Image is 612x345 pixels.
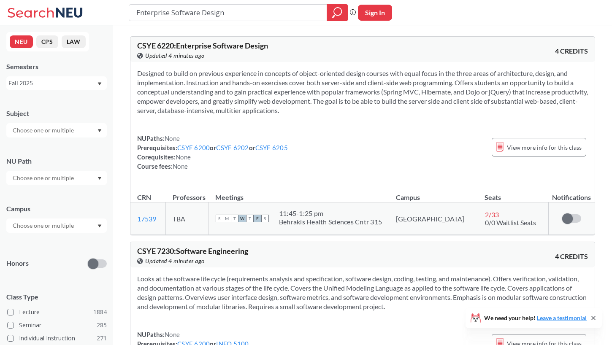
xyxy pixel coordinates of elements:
div: Dropdown arrow [6,171,107,185]
div: Dropdown arrow [6,218,107,233]
input: Choose one or multiple [8,221,79,231]
a: 17539 [137,215,156,223]
div: NU Path [6,156,107,166]
span: 271 [97,334,107,343]
span: W [238,215,246,222]
span: 4 CREDITS [555,252,588,261]
input: Class, professor, course number, "phrase" [135,5,321,20]
div: CRN [137,193,151,202]
svg: Dropdown arrow [97,224,102,228]
a: Leave a testimonial [537,314,587,321]
div: Fall 2025 [8,78,97,88]
span: CSYE 7230 : Software Engineering [137,246,248,256]
span: T [246,215,254,222]
th: Seats [478,184,548,202]
svg: magnifying glass [332,7,342,19]
div: magnifying glass [327,4,348,21]
div: NUPaths: Prerequisites: or or Corequisites: Course fees: [137,134,288,171]
div: Fall 2025Dropdown arrow [6,76,107,90]
span: None [165,135,180,142]
input: Choose one or multiple [8,125,79,135]
input: Choose one or multiple [8,173,79,183]
span: 1884 [93,307,107,317]
svg: Dropdown arrow [97,129,102,132]
span: 0/0 Waitlist Seats [485,218,536,226]
a: CSYE 6202 [216,144,249,151]
a: CSYE 6200 [177,144,210,151]
div: Dropdown arrow [6,123,107,137]
span: 2 / 33 [485,210,499,218]
th: Notifications [548,184,595,202]
span: None [165,331,180,338]
span: None [173,162,188,170]
section: Looks at the software life cycle (requirements analysis and specification, software design, codin... [137,274,588,311]
th: Campus [389,184,478,202]
button: CPS [36,35,58,48]
th: Professors [166,184,209,202]
button: NEU [10,35,33,48]
span: S [216,215,223,222]
button: LAW [62,35,86,48]
span: None [176,153,191,161]
div: Campus [6,204,107,213]
label: Seminar [7,320,107,331]
span: S [261,215,269,222]
span: We need your help! [484,315,587,321]
th: Meetings [209,184,389,202]
label: Lecture [7,307,107,318]
span: M [223,215,231,222]
svg: Dropdown arrow [97,177,102,180]
p: Honors [6,259,29,268]
div: 11:45 - 1:25 pm [279,209,382,218]
section: Designed to build on previous experience in concepts of object-oriented design courses with equal... [137,69,588,115]
button: Sign In [358,5,392,21]
span: Updated 4 minutes ago [145,51,205,60]
div: Behrakis Health Sciences Cntr 315 [279,218,382,226]
span: 4 CREDITS [555,46,588,56]
span: View more info for this class [507,142,582,153]
span: Class Type [6,292,107,302]
svg: Dropdown arrow [97,82,102,86]
span: T [231,215,238,222]
a: CSYE 6205 [255,144,288,151]
div: Semesters [6,62,107,71]
td: [GEOGRAPHIC_DATA] [389,202,478,235]
label: Individual Instruction [7,333,107,344]
span: Updated 4 minutes ago [145,256,205,266]
span: CSYE 6220 : Enterprise Software Design [137,41,268,50]
span: F [254,215,261,222]
span: 285 [97,321,107,330]
div: Subject [6,109,107,118]
td: TBA [166,202,209,235]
